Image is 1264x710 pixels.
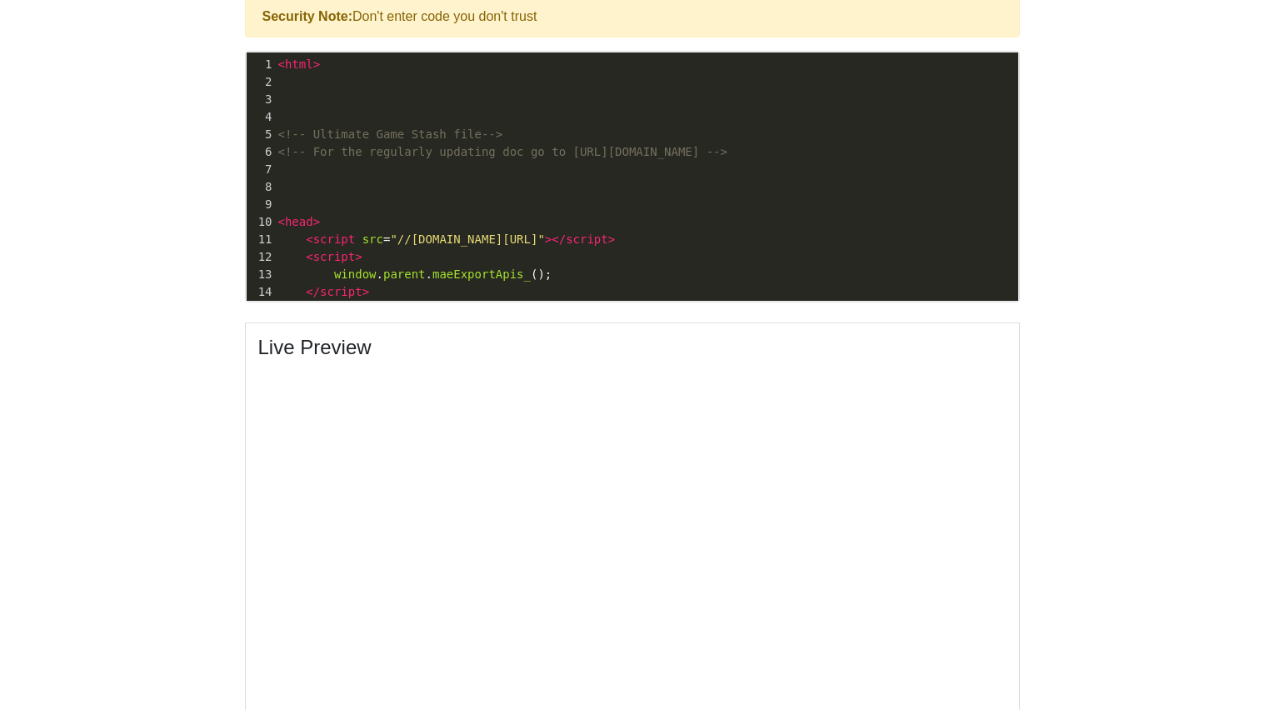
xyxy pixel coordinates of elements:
span: > [313,57,320,71]
div: 9 [247,196,275,213]
div: 4 [247,108,275,126]
div: 6 [247,143,275,161]
span: script [320,285,362,298]
span: head [285,215,313,228]
span: html [285,57,313,71]
span: . . (); [278,267,552,281]
span: ></ [545,232,566,246]
span: < [278,57,285,71]
div: 2 [247,73,275,91]
span: script [313,250,356,263]
span: > [355,250,362,263]
div: 3 [247,91,275,108]
span: maeExportApis_ [432,267,531,281]
span: "//[DOMAIN_NAME][URL]" [390,232,544,246]
div: 7 [247,161,275,178]
span: parent [383,267,426,281]
div: 10 [247,213,275,231]
span: <!-- For the regularly updating doc go to [URL][DOMAIN_NAME] --> [278,145,727,158]
span: script [566,232,608,246]
div: 14 [247,283,275,301]
span: < [306,232,312,246]
span: window [334,267,377,281]
span: </ [306,285,320,298]
div: 12 [247,248,275,266]
span: = [278,232,616,246]
div: 1 [247,56,275,73]
div: 5 [247,126,275,143]
div: 11 [247,231,275,248]
span: < [278,215,285,228]
span: <!-- Ultimate Game Stash file--> [278,127,503,141]
div: 13 [247,266,275,283]
span: script [313,232,356,246]
strong: Security Note: [262,9,352,23]
span: src [362,232,383,246]
div: 8 [247,178,275,196]
span: < [306,250,312,263]
span: > [362,285,369,298]
span: > [313,215,320,228]
span: > [608,232,615,246]
h4: Live Preview [258,336,1007,360]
